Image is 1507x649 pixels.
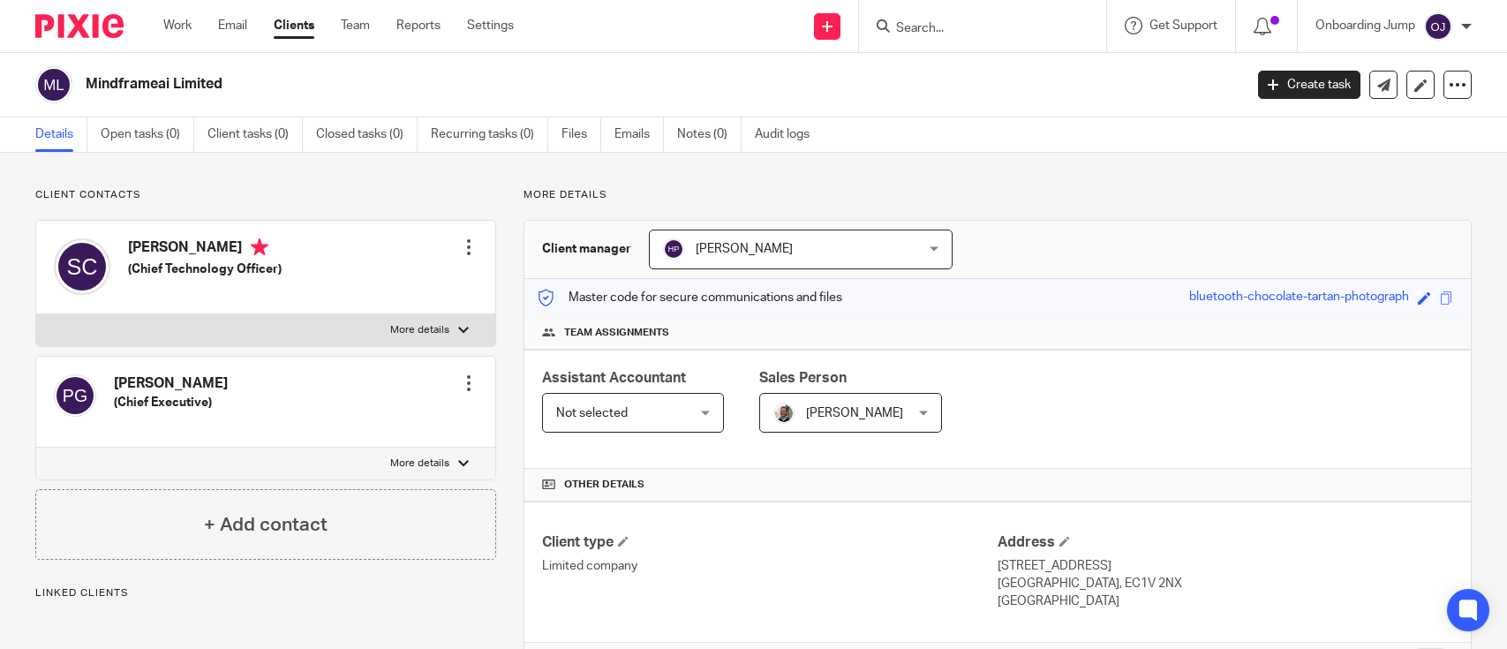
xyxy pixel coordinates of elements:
[274,17,314,34] a: Clients
[35,188,496,202] p: Client contacts
[663,238,684,260] img: svg%3E
[773,403,795,424] img: Matt%20Circle.png
[35,586,496,600] p: Linked clients
[251,238,268,256] i: Primary
[556,407,628,419] span: Not selected
[538,289,842,306] p: Master code for secure communications and files
[614,117,664,152] a: Emails
[998,557,1453,575] p: [STREET_ADDRESS]
[524,188,1472,202] p: More details
[128,260,282,278] h5: (Chief Technology Officer)
[806,407,903,419] span: [PERSON_NAME]
[207,117,303,152] a: Client tasks (0)
[35,66,72,103] img: svg%3E
[542,557,998,575] p: Limited company
[1424,12,1452,41] img: svg%3E
[542,240,631,258] h3: Client manager
[1149,19,1217,32] span: Get Support
[316,117,418,152] a: Closed tasks (0)
[54,374,96,417] img: svg%3E
[696,243,793,255] span: [PERSON_NAME]
[390,457,449,471] p: More details
[128,238,282,260] h4: [PERSON_NAME]
[542,533,998,552] h4: Client type
[561,117,601,152] a: Files
[759,371,847,385] span: Sales Person
[1315,17,1415,34] p: Onboarding Jump
[542,371,686,385] span: Assistant Accountant
[54,238,110,295] img: svg%3E
[114,394,228,411] h5: (Chief Executive)
[431,117,548,152] a: Recurring tasks (0)
[341,17,370,34] a: Team
[101,117,194,152] a: Open tasks (0)
[35,14,124,38] img: Pixie
[998,533,1453,552] h4: Address
[564,478,644,492] span: Other details
[163,17,192,34] a: Work
[467,17,514,34] a: Settings
[1189,288,1409,308] div: bluetooth-chocolate-tartan-photograph
[677,117,742,152] a: Notes (0)
[390,323,449,337] p: More details
[35,117,87,152] a: Details
[894,21,1053,37] input: Search
[755,117,823,152] a: Audit logs
[218,17,247,34] a: Email
[1258,71,1360,99] a: Create task
[396,17,441,34] a: Reports
[998,575,1453,592] p: [GEOGRAPHIC_DATA], EC1V 2NX
[204,511,328,539] h4: + Add contact
[86,75,1002,94] h2: Mindframeai Limited
[564,326,669,340] span: Team assignments
[998,592,1453,610] p: [GEOGRAPHIC_DATA]
[114,374,228,393] h4: [PERSON_NAME]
